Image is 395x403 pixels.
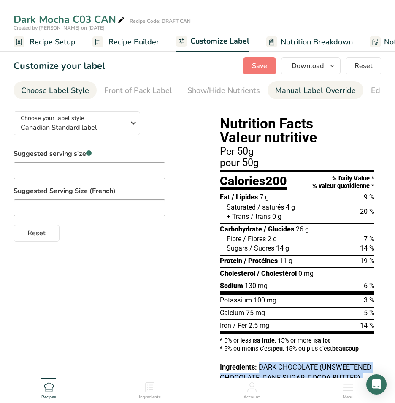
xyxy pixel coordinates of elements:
[266,33,353,52] a: Nutrition Breakdown
[220,282,243,290] span: Sodium
[360,321,374,329] span: 14 %
[220,158,374,168] div: pour 50g
[265,174,287,188] span: 200
[257,203,284,211] span: / saturés
[14,59,105,73] h1: Customize your label
[220,334,374,351] section: * 5% or less is , 15% or more is
[364,193,374,201] span: 9 %
[14,225,60,242] button: Reset
[187,85,260,96] div: Show/Hide Nutrients
[252,61,267,71] span: Save
[360,257,374,265] span: 19 %
[268,235,277,243] span: 2 g
[318,337,330,344] span: a lot
[281,36,353,48] span: Nutrition Breakdown
[257,337,275,344] span: a little
[92,33,159,52] a: Recipe Builder
[220,147,374,157] div: Per 50g
[243,378,260,401] a: Account
[232,193,258,201] span: / Lipides
[139,378,161,401] a: Ingredients
[346,57,381,74] button: Reset
[108,36,159,48] span: Recipe Builder
[364,296,374,304] span: 3 %
[220,363,257,371] span: Ingredients:
[21,114,84,123] span: Choose your label style
[273,345,283,352] span: peu
[30,36,76,48] span: Recipe Setup
[243,57,276,74] button: Save
[296,225,309,233] span: 26 g
[292,61,324,71] span: Download
[343,394,354,400] span: Menu
[243,235,266,243] span: / Fibres
[14,12,126,27] div: Dark Mocha C03 CAN
[139,394,161,400] span: Ingredients
[233,321,247,329] span: / Fer
[220,321,231,329] span: Iron
[257,270,297,278] span: / Cholestérol
[190,35,249,47] span: Customize Label
[272,212,281,221] span: 0 g
[260,193,269,201] span: 7 g
[360,244,374,252] span: 14 %
[220,296,252,304] span: Potassium
[249,244,274,252] span: / Sucres
[279,257,292,265] span: 11 g
[227,212,249,221] span: + Trans
[364,282,374,290] span: 6 %
[251,212,271,221] span: / trans
[220,309,244,317] span: Calcium
[176,32,249,52] a: Customize Label
[14,186,199,196] label: Suggested Serving Size (French)
[14,25,105,31] span: Created by [PERSON_NAME] on [DATE]
[332,345,359,352] span: beaucoup
[14,149,165,159] label: Suggested serving size
[14,111,140,135] button: Choose your label style Canadian Standard label
[364,309,374,317] span: 5 %
[281,57,341,74] button: Download
[220,257,242,265] span: Protein
[245,282,268,290] span: 130 mg
[246,309,265,317] span: 75 mg
[104,85,172,96] div: Front of Pack Label
[286,203,295,211] span: 4 g
[130,17,191,25] div: Recipe Code: DRAFT CAN
[354,61,373,71] span: Reset
[254,296,276,304] span: 100 mg
[41,378,56,401] a: Recipes
[220,193,230,201] span: Fat
[243,394,260,400] span: Account
[366,374,387,395] div: Open Intercom Messenger
[220,117,374,145] h1: Nutrition Facts Valeur nutritive
[244,257,278,265] span: / Protéines
[21,123,128,133] span: Canadian Standard label
[220,346,374,351] div: * 5% ou moins c’est , 15% ou plus c’est
[227,244,248,252] span: Sugars
[275,85,356,96] div: Manual Label Override
[360,207,374,215] span: 20 %
[21,85,89,96] div: Choose Label Style
[312,175,374,190] div: % Daily Value * % valeur quotidienne *
[364,235,374,243] span: 7 %
[220,225,262,233] span: Carbohydrate
[41,394,56,400] span: Recipes
[14,33,76,52] a: Recipe Setup
[227,235,241,243] span: Fibre
[220,175,287,191] div: Calories
[264,225,294,233] span: / Glucides
[27,228,46,238] span: Reset
[276,244,289,252] span: 14 g
[298,270,314,278] span: 0 mg
[220,270,255,278] span: Cholesterol
[249,321,269,329] span: 2.5 mg
[227,203,256,211] span: Saturated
